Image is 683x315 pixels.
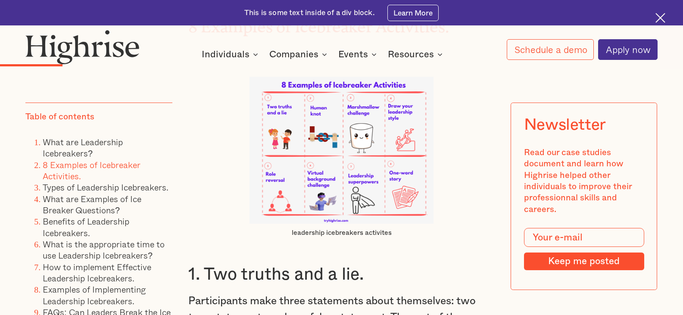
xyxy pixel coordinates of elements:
div: Companies [269,49,318,59]
h3: 1. Two truths and a lie. [188,264,495,286]
input: Keep me posted [524,253,644,271]
a: What are Examples of Ice Breaker Questions? [43,192,141,217]
figcaption: leadership icebreakers activites [249,228,434,237]
form: Modal Form [524,228,644,271]
div: Resources [388,49,445,59]
a: How to implement Effective Leadership Icebreakers. [43,260,151,285]
a: What are Leadership Icebreakers? [43,135,123,160]
input: Your e-mail [524,228,644,247]
a: 8 Examples of Icebreaker Activities. [43,158,140,183]
div: Events [338,49,379,59]
div: Companies [269,49,330,59]
a: Benefits of Leadership Icebreakers. [43,215,129,240]
img: Cross icon [655,13,665,23]
img: leadership icebreakers activites [249,77,434,224]
div: This is some text inside of a div block. [244,8,375,18]
a: What is the appropriate time to use Leadership Icebreakers? [43,237,165,262]
div: Newsletter [524,115,606,134]
div: Individuals [202,49,261,59]
img: Highrise logo [25,30,140,64]
div: Resources [388,49,434,59]
div: Read our case studies document and learn how Highrise helped other individuals to improve their p... [524,147,644,215]
a: Apply now [598,39,657,60]
a: Schedule a demo [507,39,594,60]
div: Individuals [202,49,249,59]
a: Learn More [387,5,439,21]
a: Types of Leadership Icebreakers. [43,181,168,194]
div: Events [338,49,368,59]
div: Table of contents [25,112,94,123]
a: Examples of Implementing Leadership Icebreakers. [43,283,146,308]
